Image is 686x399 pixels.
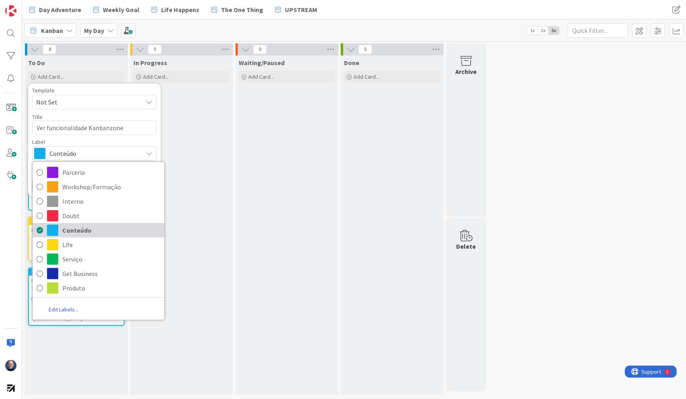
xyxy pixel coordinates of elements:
[62,253,160,265] span: Serviço
[62,224,160,236] span: Conteúdo
[5,5,16,16] img: Visit kanbanzone.com
[457,241,476,251] div: Delete
[32,121,157,135] textarea: Ver funcionalidade Kanbanzone
[344,59,359,67] span: Done
[33,194,164,209] a: Interno
[133,59,167,67] span: In Progress
[43,45,56,54] span: 4
[33,237,164,252] a: Life
[17,1,37,11] span: Support
[358,45,372,54] span: 0
[36,97,137,107] span: Not Set
[29,218,124,225] div: 1191
[29,268,124,276] div: 1203
[239,59,285,67] span: Waiting/Paused
[29,218,124,235] div: 1191Reumir Ações LVE e fazer plano
[147,2,204,17] a: Life Happens
[253,45,267,54] span: 0
[28,268,125,326] a: 1203Fw: Tem novas mensagens na Segurança Social DiretaTime in [GEOGRAPHIC_DATA]:32d 11h 45m
[33,252,164,266] a: Serviço
[33,281,164,295] a: Produto
[25,2,86,17] a: Day Adventure
[148,45,162,54] span: 0
[161,5,199,14] span: Life Happens
[28,59,45,67] span: To Do
[33,223,164,237] a: Conteúdo
[62,195,160,207] span: Interno
[354,73,379,80] span: Add Card...
[270,2,322,17] a: UPSTREAM
[32,88,55,93] span: Template
[33,180,164,194] a: Workshop/Formação
[33,266,164,281] a: Get Business
[221,5,263,14] span: The One Thing
[248,73,274,80] span: Add Card...
[49,148,139,159] span: Conteúdo
[103,5,139,14] span: Weekly Goal
[29,268,124,293] div: 1203Fw: Tem novas mensagens na Segurança Social Direta
[33,165,164,180] a: Parceria
[5,383,16,394] img: avatar
[456,67,477,76] div: Archive
[33,209,164,223] a: Doubt
[568,23,628,38] input: Quick Filter...
[62,166,160,178] span: Parceria
[62,239,160,251] span: Life
[31,190,88,207] div: Time in [GEOGRAPHIC_DATA]
[33,302,94,317] a: Edit Labels...
[62,210,160,222] span: Doubt
[32,113,43,121] label: Title
[32,139,45,145] span: Label
[88,2,144,17] a: Weekly Goal
[31,305,85,323] div: Time in [GEOGRAPHIC_DATA]
[29,225,124,235] div: Reumir Ações LVE e fazer plano
[31,240,85,258] div: Time in [GEOGRAPHIC_DATA]
[84,27,104,35] b: My Day
[5,360,16,371] img: Fg
[285,5,317,14] span: UPSTREAM
[29,276,124,293] div: Fw: Tem novas mensagens na Segurança Social Direta
[42,3,44,10] div: 1
[538,27,549,35] span: 2x
[62,181,160,193] span: Workshop/Formação
[39,5,81,14] span: Day Adventure
[527,27,538,35] span: 1x
[549,27,559,35] span: 3x
[62,268,160,280] span: Get Business
[62,282,160,294] span: Produto
[38,73,63,80] span: Add Card...
[207,2,268,17] a: The One Thing
[41,26,63,35] span: Kanban
[28,217,125,261] a: 1191Reumir Ações LVE e fazer planoTime in [GEOGRAPHIC_DATA]:44d 20h 16m
[143,73,169,80] span: Add Card...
